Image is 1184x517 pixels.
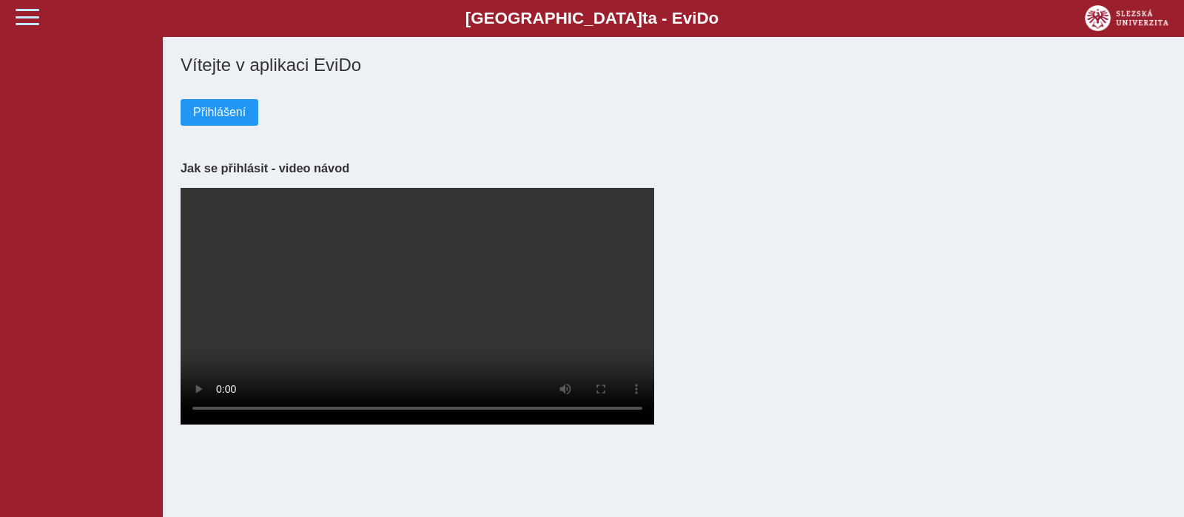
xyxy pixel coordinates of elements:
[193,106,246,119] span: Přihlášení
[44,9,1140,28] b: [GEOGRAPHIC_DATA] a - Evi
[181,188,654,425] video: Your browser does not support the video tag.
[181,161,1166,175] h3: Jak se přihlásit - video návod
[642,9,647,27] span: t
[181,55,1166,75] h1: Vítejte v aplikaci EviDo
[709,9,719,27] span: o
[696,9,708,27] span: D
[181,99,258,126] button: Přihlášení
[1085,5,1168,31] img: logo_web_su.png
